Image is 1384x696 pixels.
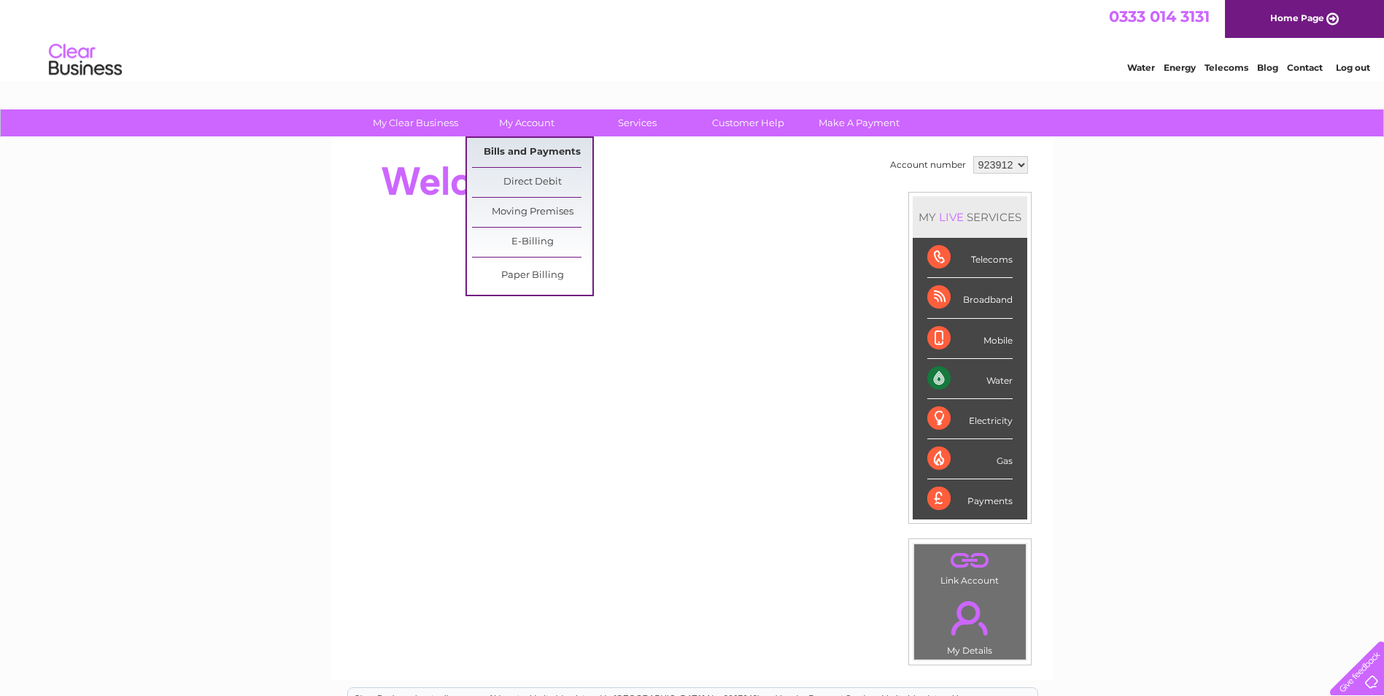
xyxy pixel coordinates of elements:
[472,198,592,227] a: Moving Premises
[927,359,1013,399] div: Water
[886,152,970,177] td: Account number
[1287,62,1323,73] a: Contact
[799,109,919,136] a: Make A Payment
[688,109,808,136] a: Customer Help
[1127,62,1155,73] a: Water
[927,439,1013,479] div: Gas
[472,138,592,167] a: Bills and Payments
[1109,7,1210,26] a: 0333 014 3131
[927,319,1013,359] div: Mobile
[927,238,1013,278] div: Telecoms
[913,196,1027,238] div: MY SERVICES
[1336,62,1370,73] a: Log out
[913,544,1027,589] td: Link Account
[355,109,476,136] a: My Clear Business
[1164,62,1196,73] a: Energy
[918,592,1022,643] a: .
[577,109,697,136] a: Services
[472,168,592,197] a: Direct Debit
[472,228,592,257] a: E-Billing
[936,210,967,224] div: LIVE
[1257,62,1278,73] a: Blog
[927,479,1013,519] div: Payments
[466,109,587,136] a: My Account
[927,278,1013,318] div: Broadband
[1205,62,1248,73] a: Telecoms
[913,589,1027,660] td: My Details
[472,261,592,290] a: Paper Billing
[918,548,1022,573] a: .
[927,399,1013,439] div: Electricity
[348,8,1037,71] div: Clear Business is a trading name of Verastar Limited (registered in [GEOGRAPHIC_DATA] No. 3667643...
[48,38,123,82] img: logo.png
